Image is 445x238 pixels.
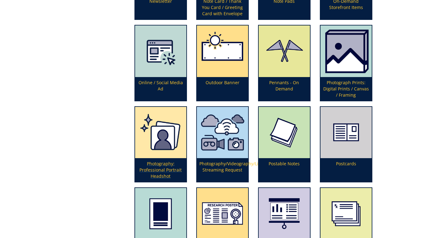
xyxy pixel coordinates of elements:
a: Postcards [320,107,372,182]
p: Photography: Professional Portrait Headshot [135,158,186,182]
img: photography%20videography%20or%20live%20streaming-62c5f5a2188136.97296614.png [197,107,248,158]
img: pennants-5aba95804d0800.82641085.png [259,25,310,77]
a: Photograph Prints: Digital Prints / Canvas / Framing [320,25,372,101]
a: Online / Social Media Ad [135,25,186,101]
p: Postcards [320,158,372,182]
img: postcard-59839371c99131.37464241.png [320,107,372,158]
img: outdoor-banner-59a7475505b354.85346843.png [197,25,248,77]
p: Postable Notes [259,158,310,182]
p: Outdoor Banner [197,77,248,101]
p: Pennants - On Demand [259,77,310,101]
img: photo%20prints-64d43c229de446.43990330.png [320,25,372,77]
a: Photography/Videography/Live Streaming Request [197,107,248,182]
a: Outdoor Banner [197,25,248,101]
p: Photography/Videography/Live Streaming Request [197,158,248,182]
img: online-5fff4099133973.60612856.png [135,25,186,77]
img: post-it-note-5949284106b3d7.11248848.png [259,107,310,158]
a: Postable Notes [259,107,310,182]
p: Online / Social Media Ad [135,77,186,101]
p: Photograph Prints: Digital Prints / Canvas / Framing [320,77,372,101]
img: professional%20headshot-673780894c71e3.55548584.png [135,107,186,158]
a: Pennants - On Demand [259,25,310,101]
a: Photography: Professional Portrait Headshot [135,107,186,182]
